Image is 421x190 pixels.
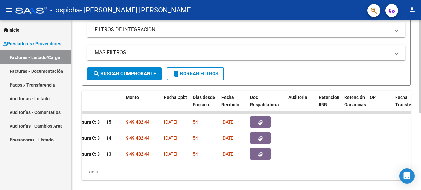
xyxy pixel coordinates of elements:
[162,91,190,119] datatable-header-cell: Fecha Cpbt
[95,26,390,33] mat-panel-title: FILTROS DE INTEGRACION
[167,67,224,80] button: Borrar Filtros
[193,119,198,125] span: 54
[82,164,411,180] div: 3 total
[370,95,376,100] span: OP
[395,95,419,107] span: Fecha Transferido
[126,151,149,156] strong: $ 49.482,44
[370,151,371,156] span: -
[219,91,248,119] datatable-header-cell: Fecha Recibido
[399,168,415,184] div: Open Intercom Messenger
[164,135,177,141] span: [DATE]
[76,119,111,125] strong: Factura C: 3 - 115
[370,135,371,141] span: -
[164,95,187,100] span: Fecha Cpbt
[123,91,162,119] datatable-header-cell: Monto
[344,95,366,107] span: Retención Ganancias
[87,45,405,60] mat-expansion-panel-header: MAS FILTROS
[126,119,149,125] strong: $ 49.482,44
[172,70,180,78] mat-icon: delete
[370,119,371,125] span: -
[408,6,416,14] mat-icon: person
[164,119,177,125] span: [DATE]
[193,135,198,141] span: 54
[3,27,19,34] span: Inicio
[5,6,13,14] mat-icon: menu
[172,71,218,77] span: Borrar Filtros
[193,151,198,156] span: 54
[93,70,100,78] mat-icon: search
[50,3,80,17] span: - ospicha
[80,3,193,17] span: - [PERSON_NAME] [PERSON_NAME]
[95,49,390,56] mat-panel-title: MAS FILTROS
[87,22,405,37] mat-expansion-panel-header: FILTROS DE INTEGRACION
[288,95,307,100] span: Auditoria
[3,40,61,47] span: Prestadores / Proveedores
[126,135,149,141] strong: $ 49.482,44
[87,67,162,80] button: Buscar Comprobante
[221,119,235,125] span: [DATE]
[93,71,156,77] span: Buscar Comprobante
[221,135,235,141] span: [DATE]
[319,95,339,107] span: Retencion IIBB
[164,151,177,156] span: [DATE]
[316,91,342,119] datatable-header-cell: Retencion IIBB
[248,91,286,119] datatable-header-cell: Doc Respaldatoria
[221,151,235,156] span: [DATE]
[193,95,215,107] span: Días desde Emisión
[190,91,219,119] datatable-header-cell: Días desde Emisión
[250,95,279,107] span: Doc Respaldatoria
[221,95,239,107] span: Fecha Recibido
[367,91,393,119] datatable-header-cell: OP
[76,135,111,141] strong: Factura C: 3 - 114
[56,91,123,119] datatable-header-cell: CPBT
[342,91,367,119] datatable-header-cell: Retención Ganancias
[126,95,139,100] span: Monto
[286,91,316,119] datatable-header-cell: Auditoria
[76,151,111,156] strong: Factura C: 3 - 113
